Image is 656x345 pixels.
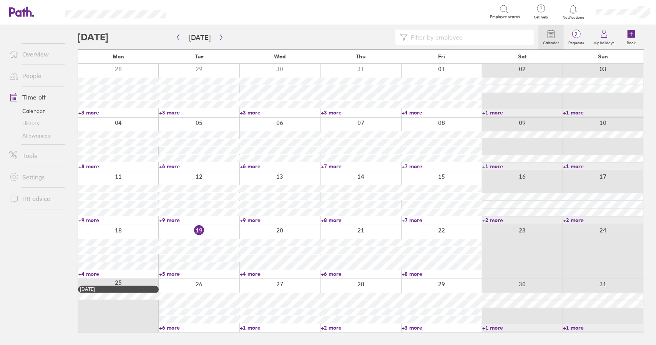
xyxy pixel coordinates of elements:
[321,217,401,224] a: +8 more
[402,109,482,116] a: +4 more
[564,31,589,37] span: 2
[402,324,482,331] a: +3 more
[78,163,158,170] a: +8 more
[78,270,158,277] a: +4 more
[563,217,643,224] a: +2 more
[356,53,365,60] span: Thu
[3,68,65,83] a: People
[490,15,520,19] span: Employee search
[402,163,482,170] a: +7 more
[3,105,65,117] a: Calendar
[321,163,401,170] a: +7 more
[80,287,157,292] div: [DATE]
[561,15,586,20] span: Notifications
[482,163,562,170] a: +1 more
[159,217,239,224] a: +9 more
[563,324,643,331] a: +1 more
[623,38,641,45] label: Book
[240,163,320,170] a: +6 more
[3,46,65,62] a: Overview
[159,324,239,331] a: +6 more
[408,30,529,45] input: Filter by employee
[274,53,286,60] span: Wed
[159,270,239,277] a: +5 more
[321,109,401,116] a: +3 more
[438,53,445,60] span: Fri
[528,15,553,20] span: Get help
[183,31,217,44] button: [DATE]
[3,148,65,163] a: Tools
[564,38,589,45] label: Requests
[482,217,562,224] a: +2 more
[78,217,158,224] a: +9 more
[3,117,65,129] a: History
[619,25,644,50] a: Book
[538,38,564,45] label: Calendar
[563,163,643,170] a: +1 more
[78,109,158,116] a: +3 more
[589,38,619,45] label: My holidays
[187,8,206,15] div: Search
[240,270,320,277] a: +4 more
[159,109,239,116] a: +3 more
[240,217,320,224] a: +9 more
[113,53,124,60] span: Mon
[3,169,65,185] a: Settings
[598,53,608,60] span: Sun
[195,53,204,60] span: Tue
[240,324,320,331] a: +1 more
[321,324,401,331] a: +2 more
[482,109,562,116] a: +1 more
[240,109,320,116] a: +3 more
[589,25,619,50] a: My holidays
[518,53,526,60] span: Sat
[561,4,586,20] a: Notifications
[3,90,65,105] a: Time off
[3,129,65,142] a: Allowances
[482,324,562,331] a: +1 more
[321,270,401,277] a: +6 more
[159,163,239,170] a: +6 more
[402,270,482,277] a: +8 more
[563,109,643,116] a: +1 more
[538,25,564,50] a: Calendar
[402,217,482,224] a: +7 more
[564,25,589,50] a: 2Requests
[3,191,65,206] a: HR advice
